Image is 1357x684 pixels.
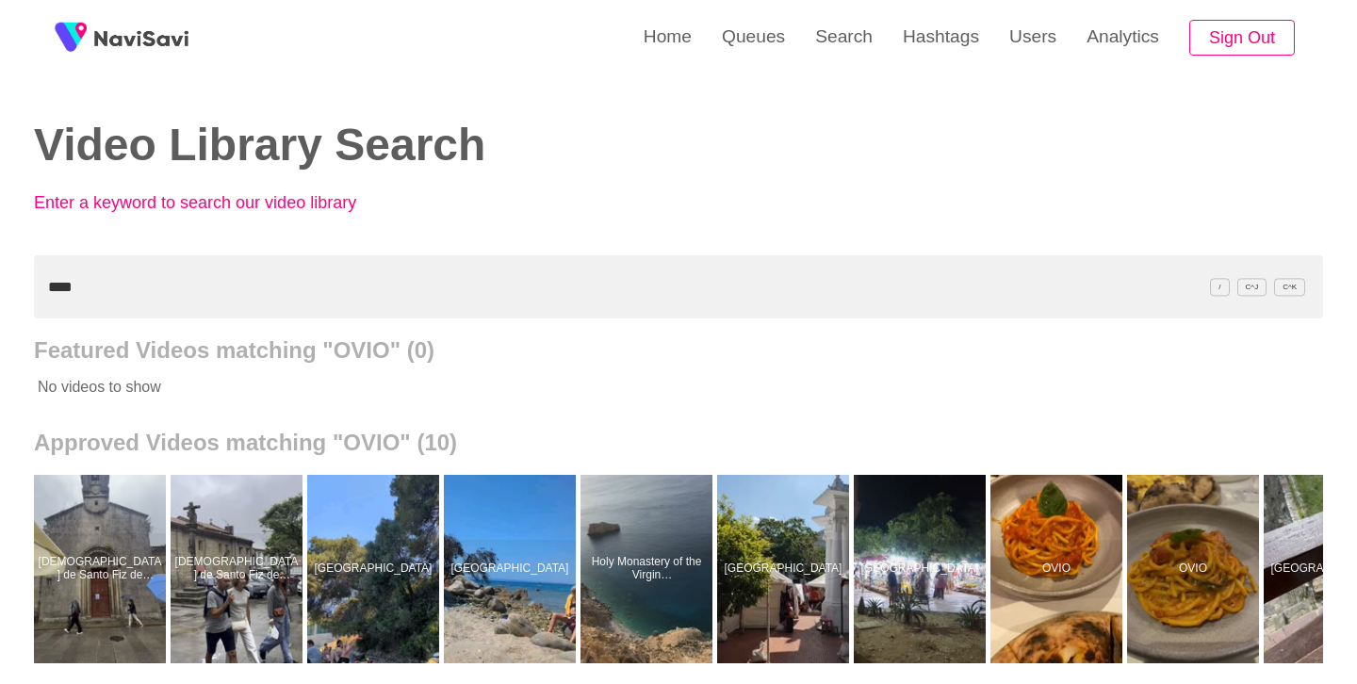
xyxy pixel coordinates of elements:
[1127,475,1264,663] a: OVIOOVIO
[1189,20,1295,57] button: Sign Out
[990,475,1127,663] a: OVIOOVIO
[34,121,650,171] h2: Video Library Search
[1237,278,1267,296] span: C^J
[94,28,188,47] img: fireSpot
[854,475,990,663] a: [GEOGRAPHIC_DATA]Parque de los Novios
[34,364,1194,411] p: No videos to show
[34,193,449,213] p: Enter a keyword to search our video library
[34,430,1323,456] h2: Approved Videos matching "OVIO" (10)
[47,14,94,61] img: fireSpot
[580,475,717,663] a: Holy Monastery of the Virgin [PERSON_NAME]Holy Monastery of the Virgin Mary Chozoviotissa
[444,475,580,663] a: [GEOGRAPHIC_DATA]Koviou Beach
[1210,278,1229,296] span: /
[34,337,1323,364] h2: Featured Videos matching "OVIO" (0)
[34,475,171,663] a: [DEMOGRAPHIC_DATA] de Santo Fiz de SolovioIgrexa de Santo Fiz de Solovio
[307,475,444,663] a: [GEOGRAPHIC_DATA]Koviou Beach
[171,475,307,663] a: [DEMOGRAPHIC_DATA] de Santo Fiz de SolovioIgrexa de Santo Fiz de Solovio
[717,475,854,663] a: [GEOGRAPHIC_DATA]Parque de los Novios
[1274,278,1305,296] span: C^K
